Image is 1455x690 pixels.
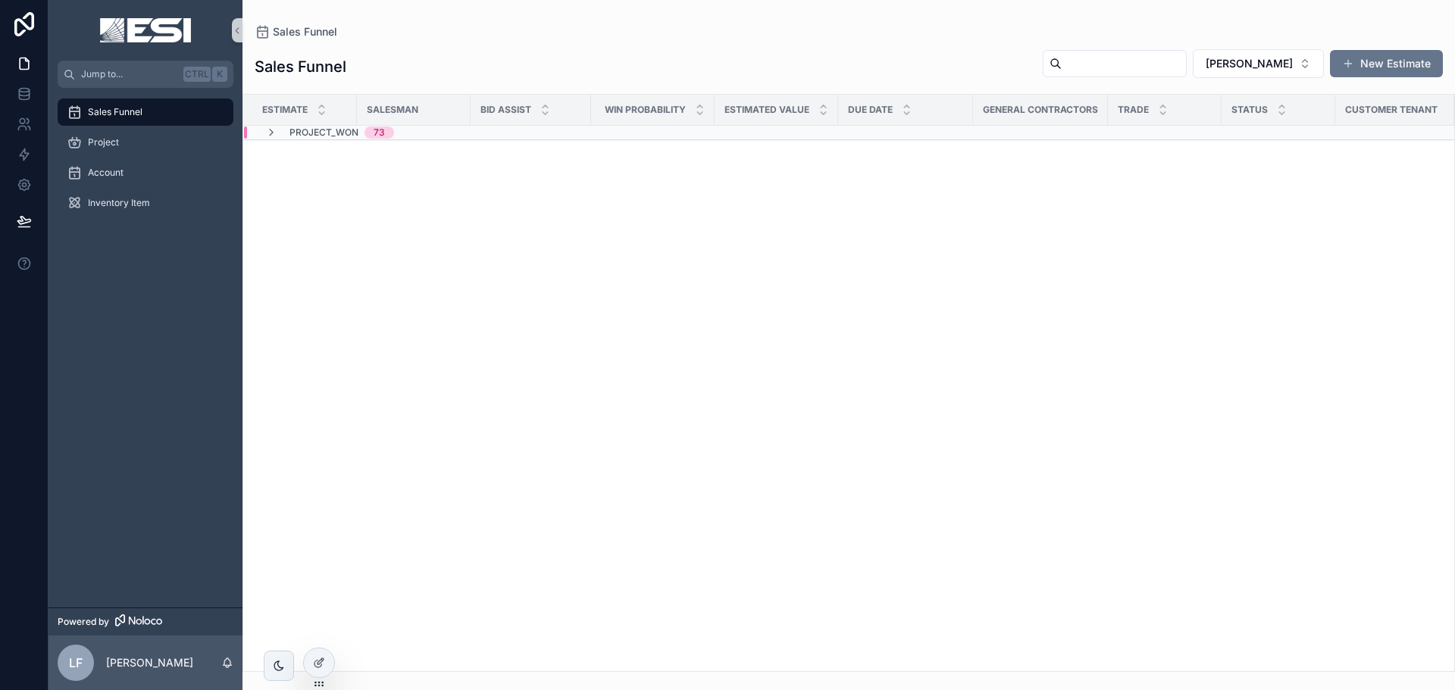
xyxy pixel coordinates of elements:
span: Inventory Item [88,197,150,209]
img: App logo [100,18,191,42]
span: Status [1231,104,1268,116]
span: Trade [1118,104,1149,116]
span: Powered by [58,616,109,628]
span: Project [88,136,119,148]
a: Inventory Item [58,189,233,217]
a: Powered by [48,607,242,635]
div: 73 [374,126,385,139]
span: Sales Funnel [273,24,337,39]
span: K [214,68,226,80]
span: Estimate [262,104,308,116]
a: Sales Funnel [58,98,233,126]
p: [PERSON_NAME] [106,655,193,670]
button: New Estimate [1330,50,1443,77]
a: Project [58,129,233,156]
span: Customer Tenant [1345,104,1438,116]
span: Salesman [367,104,418,116]
h1: Sales Funnel [255,56,346,77]
a: Sales Funnel [255,24,337,39]
span: Due Date [848,104,893,116]
button: Select Button [1193,49,1324,78]
span: LF [69,654,83,672]
span: PROJECT_WON [289,126,358,139]
div: scrollable content [48,88,242,236]
span: Sales Funnel [88,106,142,118]
span: Win Probability [605,104,686,116]
button: Jump to...CtrlK [58,61,233,88]
span: [PERSON_NAME] [1206,56,1293,71]
span: Jump to... [81,68,177,80]
span: Account [88,167,124,179]
a: Account [58,159,233,186]
span: Bid Assist [480,104,531,116]
span: General Contractors [983,104,1098,116]
span: Ctrl [183,67,211,82]
span: Estimated Value [724,104,809,116]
